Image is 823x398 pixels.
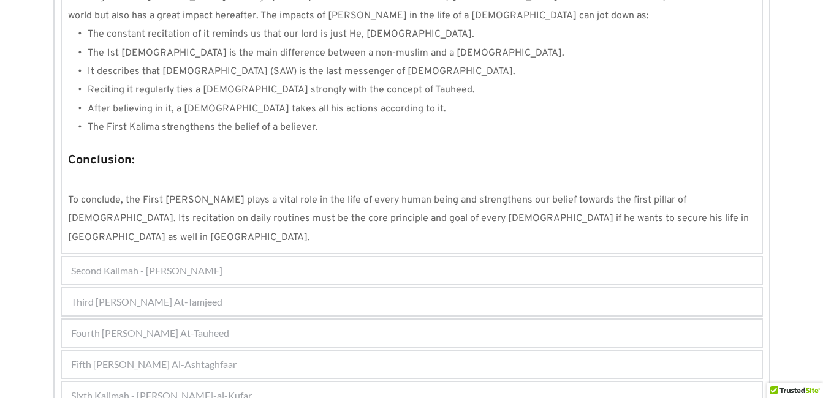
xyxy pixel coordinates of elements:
[71,357,237,372] span: Fifth [PERSON_NAME] Al-Ashtaghfaar
[71,326,229,340] span: Fourth [PERSON_NAME] At-Tauheed
[88,66,515,78] span: It describes that [DEMOGRAPHIC_DATA] (SAW) is the last messenger of [DEMOGRAPHIC_DATA].
[88,47,564,59] span: The 1st [DEMOGRAPHIC_DATA] is the main difference between a non-muslim and a [DEMOGRAPHIC_DATA].
[88,103,446,115] span: After believing in it, a [DEMOGRAPHIC_DATA] takes all his actions according to it.
[68,152,135,168] strong: Conclusion:
[88,28,474,40] span: The constant recitation of it reminds us that our lord is just He, [DEMOGRAPHIC_DATA].
[88,84,475,96] span: Reciting it regularly ties a [DEMOGRAPHIC_DATA] strongly with the concept of Tauheed.
[68,194,751,244] span: To conclude, the First [PERSON_NAME] plays a vital role in the life of every human being and stre...
[71,263,222,278] span: Second Kalimah - [PERSON_NAME]
[88,121,318,133] span: The First Kalima strengthens the belief of a believer.
[71,295,222,309] span: Third [PERSON_NAME] At-Tamjeed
